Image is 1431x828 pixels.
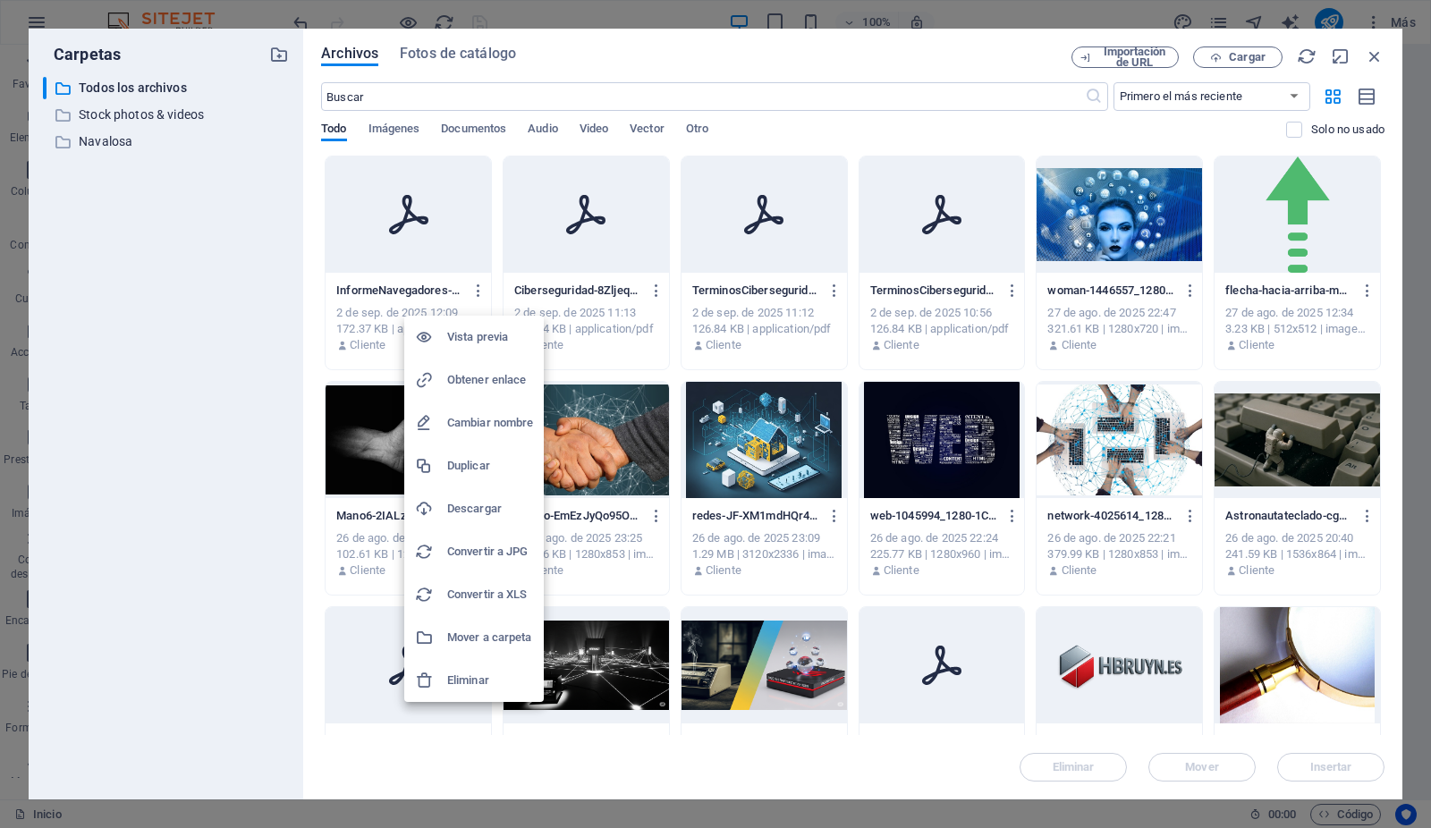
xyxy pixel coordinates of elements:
[447,326,533,348] h6: Vista previa
[447,627,533,648] h6: Mover a carpeta
[447,455,533,477] h6: Duplicar
[447,412,533,434] h6: Cambiar nombre
[447,584,533,605] h6: Convertir a XLS
[447,369,533,391] h6: Obtener enlace
[447,670,533,691] h6: Eliminar
[447,541,533,562] h6: Convertir a JPG
[447,498,533,520] h6: Descargar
